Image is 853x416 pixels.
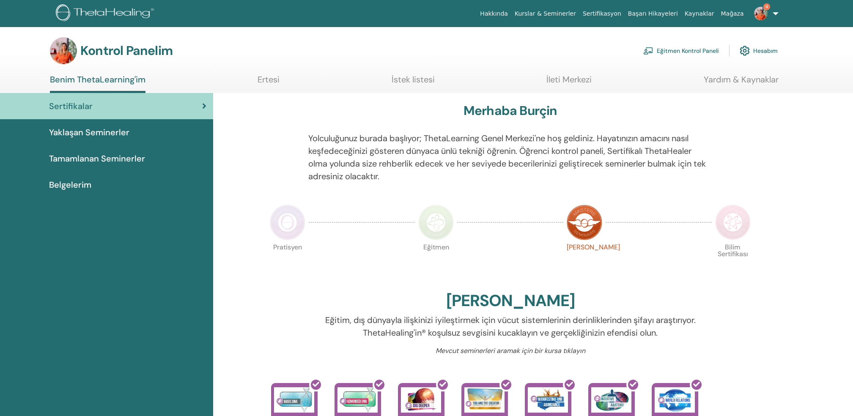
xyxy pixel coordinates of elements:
img: Temel DNA [274,387,314,413]
span: 4 [763,3,770,10]
span: Yaklaşan Seminerler [49,126,129,139]
p: [PERSON_NAME] [567,244,602,279]
font: Eğitmen Kontrol Paneli [657,47,719,55]
a: İstek listesi [392,74,435,91]
a: Kurslar & Seminerler [511,6,579,22]
a: Kaynaklar [681,6,718,22]
img: Dünya İlişkileri [655,387,695,413]
p: Eğitim, dış dünyayla ilişkinizi iyileştirmek için vücut sistemlerinin derinliklerinden şifayı ara... [308,314,712,339]
span: Tamamlanan Seminerler [49,152,145,165]
img: Tezahür ve Bolluk [528,387,568,413]
a: Ertesi [258,74,280,91]
img: You and the Creator [464,387,505,411]
img: logo.png [56,4,157,23]
img: chalkboard-teacher.svg [643,47,653,55]
p: Bilim Sertifikası [715,244,751,279]
img: default.jpg [754,7,768,20]
h3: Kontrol Panelim [80,43,173,58]
a: Mağaza [717,6,747,22]
a: Yardım & Kaynaklar [704,74,779,91]
p: Eğitmen [418,244,454,279]
span: Sertifikalar [49,100,93,112]
a: İleti Merkezi [546,74,592,91]
p: Yolculuğunuz burada başlıyor; ThetaLearning Genel Merkezi'ne hoş geldiniz. Hayatınızın amacını na... [308,132,712,183]
p: Mevcut seminerleri aramak için bir kursa tıklayın [308,346,712,356]
a: Hesabım [740,41,778,60]
font: Hesabım [753,47,778,55]
img: cog.svg [740,44,750,58]
a: Hakkında [477,6,511,22]
img: Daha Derine İn [401,387,441,413]
a: Sertifikasyon [579,6,625,22]
h3: Merhaba Burçin [464,103,557,118]
img: Pratisyen [270,205,305,240]
a: Eğitmen Kontrol Paneli [643,41,719,60]
img: Bilim Sertifikası [715,205,751,240]
a: Başarı Hikayeleri [625,6,681,22]
img: Sezgisel Anatomi [591,387,631,413]
p: Pratisyen [270,244,305,279]
img: Gelişmiş DNA [337,387,378,413]
img: Eğitmen [418,205,454,240]
a: Benim ThetaLearning'im [50,74,145,93]
img: default.jpg [50,37,77,64]
h2: [PERSON_NAME] [446,291,575,311]
span: Belgelerim [49,178,91,191]
img: Efendi [567,205,602,240]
